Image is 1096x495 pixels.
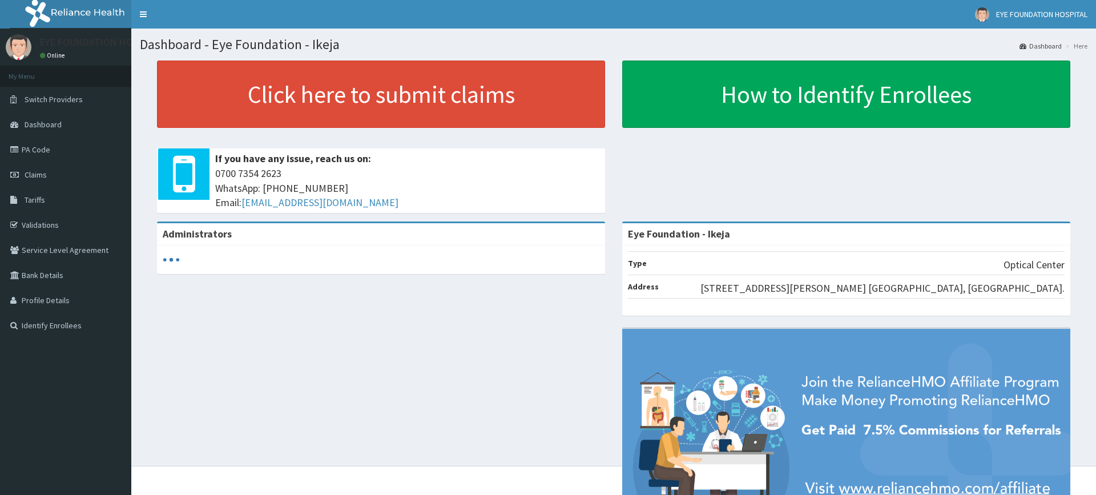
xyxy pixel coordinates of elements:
[40,51,67,59] a: Online
[975,7,989,22] img: User Image
[25,170,47,180] span: Claims
[157,61,605,128] a: Click here to submit claims
[622,61,1070,128] a: How to Identify Enrollees
[25,94,83,104] span: Switch Providers
[25,119,62,130] span: Dashboard
[25,195,45,205] span: Tariffs
[1004,257,1065,272] p: Optical Center
[6,34,31,60] img: User Image
[215,166,599,210] span: 0700 7354 2623 WhatsApp: [PHONE_NUMBER] Email:
[628,281,659,292] b: Address
[1063,41,1087,51] li: Here
[996,9,1087,19] span: EYE FOUNDATION HOSPITAL
[700,281,1065,296] p: [STREET_ADDRESS][PERSON_NAME] [GEOGRAPHIC_DATA], [GEOGRAPHIC_DATA].
[140,37,1087,52] h1: Dashboard - Eye Foundation - Ikeja
[628,258,647,268] b: Type
[1020,41,1062,51] a: Dashboard
[163,227,232,240] b: Administrators
[163,251,180,268] svg: audio-loading
[628,227,730,240] strong: Eye Foundation - Ikeja
[40,37,164,47] p: EYE FOUNDATION HOSPITAL
[241,196,398,209] a: [EMAIL_ADDRESS][DOMAIN_NAME]
[215,152,371,165] b: If you have any issue, reach us on:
